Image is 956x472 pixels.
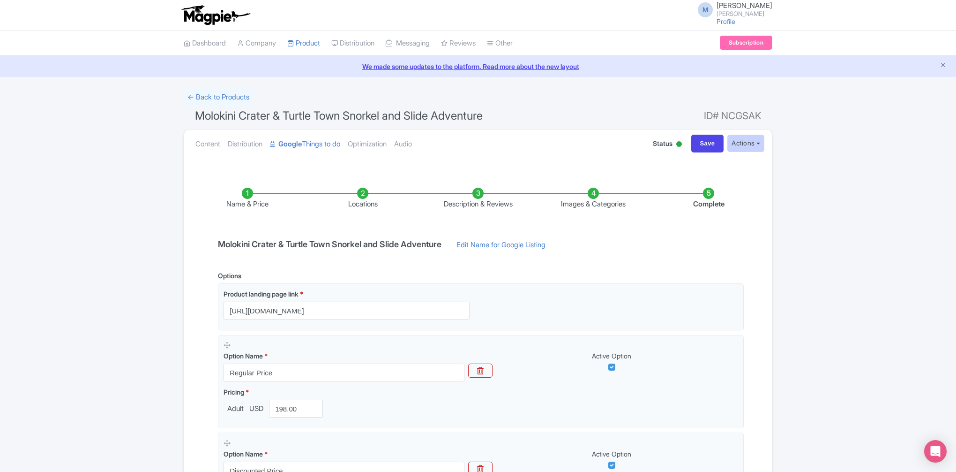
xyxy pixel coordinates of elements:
div: Open Intercom Messenger [924,440,947,463]
a: Company [237,30,276,56]
span: Option Name [224,352,263,360]
div: Options [218,271,241,281]
span: Active Option [592,352,631,360]
span: Molokini Crater & Turtle Town Snorkel and Slide Adventure [195,109,483,122]
input: Product landing page link [224,302,470,320]
a: Messaging [386,30,430,56]
span: USD [247,403,265,414]
a: Product [287,30,320,56]
span: M [698,2,713,17]
li: Complete [651,188,766,210]
span: Adult [224,403,247,414]
span: Product landing page link [224,290,299,298]
li: Locations [305,188,420,210]
input: Option Name [224,364,464,381]
a: Subscription [720,36,772,50]
a: Audio [394,129,412,159]
small: [PERSON_NAME] [717,11,772,17]
input: 0.00 [269,400,323,418]
li: Name & Price [190,188,305,210]
span: Status [653,138,672,148]
a: Other [487,30,513,56]
img: logo-ab69f6fb50320c5b225c76a69d11143b.png [179,5,252,25]
span: ID# NCGSAK [704,107,761,125]
a: Distribution [228,129,262,159]
a: Optimization [348,129,387,159]
a: M [PERSON_NAME] [PERSON_NAME] [692,2,772,17]
strong: Google [278,139,302,150]
span: Option Name [224,450,263,458]
a: Dashboard [184,30,226,56]
span: Active Option [592,450,631,458]
input: Save [691,135,724,152]
button: Actions [727,135,764,152]
a: Edit Name for Google Listing [447,240,555,255]
h4: Molokini Crater & Turtle Town Snorkel and Slide Adventure [212,240,447,249]
a: We made some updates to the platform. Read more about the new layout [6,61,950,71]
a: Content [195,129,220,159]
a: Reviews [441,30,476,56]
div: Active [674,137,684,152]
span: [PERSON_NAME] [717,1,772,10]
a: ← Back to Products [184,88,253,107]
li: Images & Categories [536,188,651,210]
a: GoogleThings to do [270,129,340,159]
li: Description & Reviews [420,188,536,210]
a: Profile [717,17,735,25]
button: Close announcement [940,61,947,71]
span: Pricing [224,388,244,396]
a: Distribution [331,30,374,56]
